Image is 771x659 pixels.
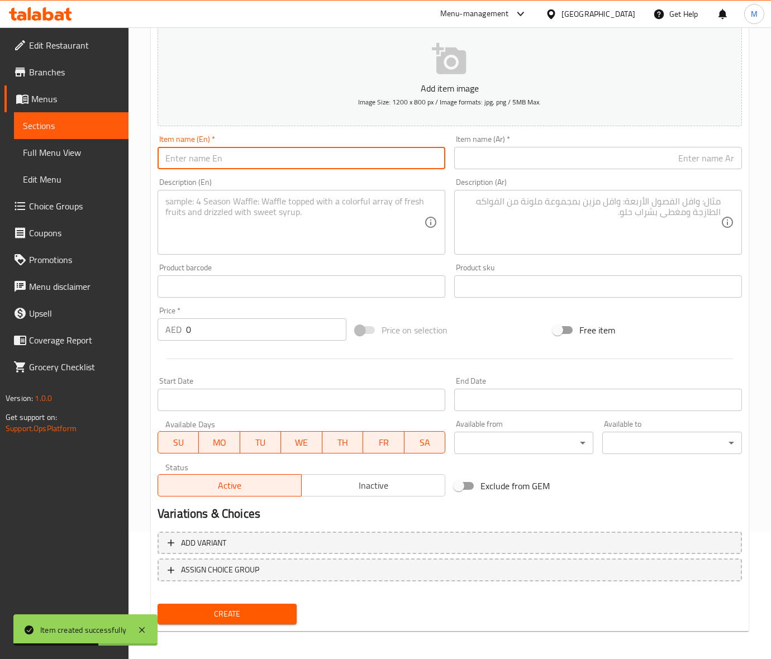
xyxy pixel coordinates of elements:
span: Full Menu View [23,146,120,159]
button: SA [404,431,445,453]
input: Enter name En [158,147,445,169]
input: Please enter price [186,318,346,341]
p: Add item image [175,82,725,95]
span: TU [245,434,277,451]
h2: Variations & Choices [158,505,742,522]
button: Add item imageImage Size: 1200 x 800 px / Image formats: jpg, png / 5MB Max. [158,24,742,126]
span: Menu disclaimer [29,280,120,293]
a: Support.OpsPlatform [6,421,77,436]
span: Grocery Checklist [29,360,120,374]
span: Branches [29,65,120,79]
span: Menus [31,92,120,106]
span: Inactive [306,477,441,494]
span: MO [203,434,235,451]
a: Choice Groups [4,193,128,219]
div: Item created successfully [40,624,126,636]
button: Active [158,474,302,496]
span: Active [163,477,297,494]
span: WE [285,434,317,451]
span: 1.0.0 [35,391,52,405]
span: Choice Groups [29,199,120,213]
span: Promotions [29,253,120,266]
div: [GEOGRAPHIC_DATA] [561,8,635,20]
input: Enter name Ar [454,147,742,169]
div: Menu-management [440,7,509,21]
span: Create [166,607,288,621]
span: Price on selection [382,323,448,337]
span: Add variant [181,536,226,550]
span: Edit Menu [23,173,120,186]
span: Upsell [29,307,120,320]
a: Edit Menu [14,166,128,193]
button: MO [199,431,240,453]
span: SU [163,434,194,451]
a: Sections [14,112,128,139]
span: ASSIGN CHOICE GROUP [181,563,259,577]
a: Coupons [4,219,128,246]
span: Free item [579,323,615,337]
div: ​ [454,432,593,454]
span: Get support on: [6,410,57,424]
span: Version: [6,391,33,405]
a: Menus [4,85,128,112]
span: Sections [23,119,120,132]
input: Please enter product sku [454,275,742,298]
button: ASSIGN CHOICE GROUP [158,558,742,581]
button: Inactive [301,474,445,496]
span: SA [409,434,441,451]
button: Create [158,604,297,624]
a: Upsell [4,300,128,327]
a: Menu disclaimer [4,273,128,300]
button: TU [240,431,281,453]
a: Edit Restaurant [4,32,128,59]
button: Add variant [158,532,742,555]
span: Exclude from GEM [480,479,550,493]
span: FR [368,434,399,451]
button: WE [281,431,322,453]
a: Promotions [4,246,128,273]
button: SU [158,431,199,453]
input: Please enter product barcode [158,275,445,298]
div: ​ [602,432,741,454]
span: Edit Restaurant [29,39,120,52]
button: TH [322,431,363,453]
a: Branches [4,59,128,85]
span: Image Size: 1200 x 800 px / Image formats: jpg, png / 5MB Max. [358,95,541,108]
a: Coverage Report [4,327,128,354]
span: TH [327,434,359,451]
p: AED [165,323,182,336]
a: Grocery Checklist [4,354,128,380]
a: Full Menu View [14,139,128,166]
span: Coupons [29,226,120,240]
span: M [751,8,758,20]
span: Coverage Report [29,333,120,347]
button: FR [363,431,404,453]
